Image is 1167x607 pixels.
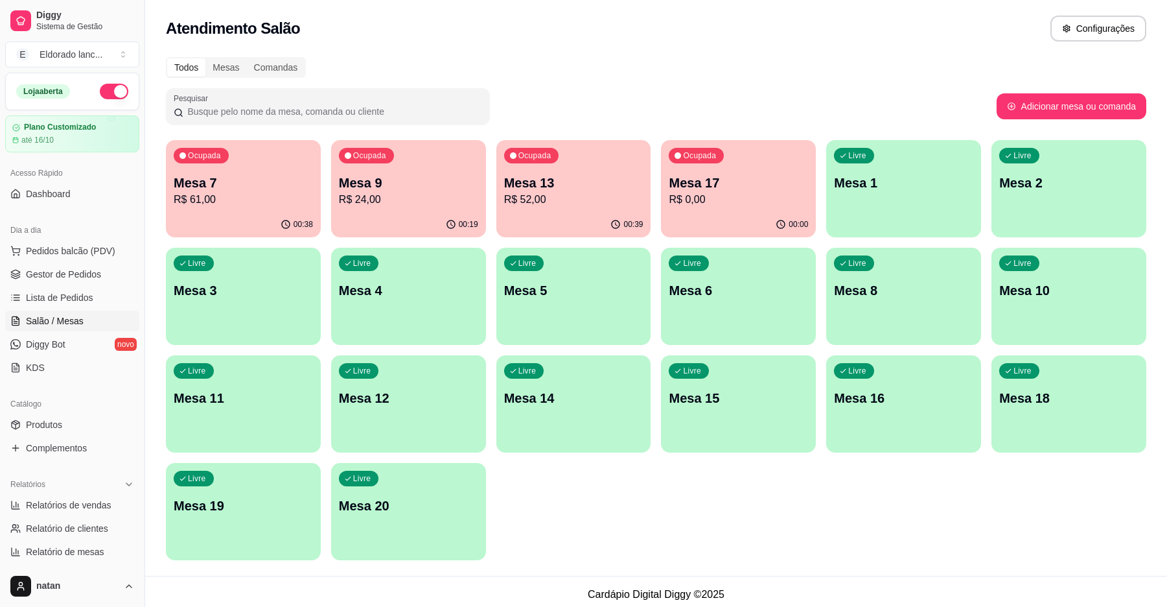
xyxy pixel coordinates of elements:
button: OcupadaMesa 7R$ 61,0000:38 [166,140,321,237]
p: Mesa 11 [174,389,313,407]
p: Livre [353,258,371,268]
p: Ocupada [683,150,716,161]
a: Plano Customizadoaté 16/10 [5,115,139,152]
div: Eldorado lanc ... [40,48,102,61]
p: Livre [1013,258,1032,268]
p: Livre [353,366,371,376]
div: Dia a dia [5,220,139,241]
p: Mesa 19 [174,497,313,515]
p: R$ 52,00 [504,192,643,208]
p: Livre [188,366,206,376]
a: Gestor de Pedidos [5,264,139,285]
button: Alterar Status [100,84,128,99]
p: Mesa 6 [669,281,808,300]
p: R$ 61,00 [174,192,313,208]
p: Mesa 4 [339,281,478,300]
p: Livre [848,258,866,268]
span: natan [36,580,119,592]
span: Diggy Bot [26,338,65,351]
span: E [16,48,29,61]
span: Relatórios [10,479,45,490]
p: Mesa 20 [339,497,478,515]
button: LivreMesa 4 [331,248,486,345]
span: Produtos [26,418,62,431]
button: LivreMesa 14 [496,355,651,453]
a: KDS [5,357,139,378]
p: Mesa 5 [504,281,643,300]
p: Livre [1013,366,1032,376]
span: Relatório de mesas [26,545,104,558]
p: Livre [188,473,206,484]
div: Mesas [205,58,246,77]
p: Livre [683,258,701,268]
button: LivreMesa 1 [826,140,981,237]
p: Livre [188,258,206,268]
p: Mesa 12 [339,389,478,407]
p: Livre [518,258,537,268]
button: LivreMesa 20 [331,463,486,560]
span: KDS [26,361,45,374]
div: Comandas [247,58,305,77]
span: Lista de Pedidos [26,291,93,304]
div: Catálogo [5,394,139,414]
a: Produtos [5,414,139,435]
p: 00:39 [623,219,643,230]
input: Pesquisar [183,105,482,118]
p: Mesa 10 [999,281,1138,300]
button: LivreMesa 12 [331,355,486,453]
a: Lista de Pedidos [5,287,139,308]
p: Mesa 2 [999,174,1138,192]
span: Salão / Mesas [26,315,84,327]
button: LivreMesa 16 [826,355,981,453]
div: Todos [167,58,205,77]
button: LivreMesa 8 [826,248,981,345]
button: LivreMesa 11 [166,355,321,453]
button: LivreMesa 19 [166,463,321,560]
button: Pedidos balcão (PDV) [5,241,139,261]
span: Dashboard [26,187,71,200]
p: Mesa 16 [834,389,973,407]
p: Ocupada [188,150,221,161]
p: Livre [1013,150,1032,161]
p: Ocupada [353,150,386,161]
button: Select a team [5,42,139,67]
p: R$ 24,00 [339,192,478,208]
p: Mesa 8 [834,281,973,300]
article: Plano Customizado [24,123,96,132]
a: Relatórios de vendas [5,495,139,516]
button: LivreMesa 18 [991,355,1146,453]
p: Livre [353,473,371,484]
p: Livre [518,366,537,376]
h2: Atendimento Salão [166,18,300,39]
p: 00:19 [459,219,478,230]
p: 00:00 [789,219,808,230]
span: Gestor de Pedidos [26,268,101,281]
label: Pesquisar [174,93,213,104]
button: Configurações [1050,16,1146,42]
a: Relatório de clientes [5,518,139,539]
a: Dashboard [5,184,139,204]
p: Mesa 1 [834,174,973,192]
p: Mesa 9 [339,174,478,192]
div: Acesso Rápido [5,163,139,184]
span: Diggy [36,10,134,21]
p: 00:38 [294,219,313,230]
p: Mesa 13 [504,174,643,192]
p: Mesa 17 [669,174,808,192]
div: Loja aberta [16,84,70,99]
button: LivreMesa 3 [166,248,321,345]
p: Mesa 15 [669,389,808,407]
a: DiggySistema de Gestão [5,5,139,36]
button: Adicionar mesa ou comanda [997,93,1146,119]
article: até 16/10 [21,135,54,145]
span: Complementos [26,442,87,455]
span: Sistema de Gestão [36,21,134,32]
p: Ocupada [518,150,551,161]
button: LivreMesa 5 [496,248,651,345]
p: Livre [848,150,866,161]
button: OcupadaMesa 9R$ 24,0000:19 [331,140,486,237]
button: LivreMesa 15 [661,355,816,453]
p: R$ 0,00 [669,192,808,208]
a: Relatório de fidelidadenovo [5,565,139,586]
p: Mesa 7 [174,174,313,192]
